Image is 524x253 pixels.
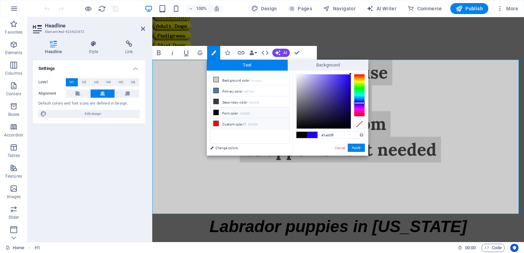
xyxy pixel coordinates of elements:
h6: Session time [458,244,476,252]
button: AI Writer [364,3,399,14]
span: Background [288,60,369,71]
button: Design [249,3,280,14]
span: Commerce [407,5,442,12]
a: Change colors [207,144,286,152]
a: Click to cancel selection. Double-click to open Pages [5,244,24,252]
span: : [470,245,471,250]
span: #1e00ff [307,132,317,138]
i: On resize automatically adjust zoom level to fit chosen device. [214,5,220,12]
span: AI Writer [367,5,396,12]
button: Usercentrics [510,244,519,252]
span: H6 [131,78,135,86]
h4: Style [77,40,113,55]
button: Commerce [405,3,445,14]
h4: Link [113,40,145,55]
button: Publish [450,3,488,14]
a: Cancel [334,145,346,150]
button: H6 [127,78,139,86]
button: H2 [78,78,90,86]
button: Apply [348,144,365,152]
i: Reload page [98,5,106,13]
button: Link [235,46,248,60]
span: H2 [82,78,86,86]
h2: Headline [45,23,145,29]
h4: Settings [33,60,145,73]
button: H3 [91,78,103,86]
div: Default colors and font sizes are defined in Design. [38,101,140,107]
button: Confirm (Ctrl+⏎) [290,46,303,60]
button: Data Bindings [248,46,258,60]
span: #000000 [297,132,307,138]
button: Italic (Ctrl+I) [166,46,179,60]
nav: breadcrumb [35,244,40,252]
span: H1 [70,78,74,86]
p: Elements [5,50,23,56]
button: H4 [103,78,115,86]
button: Navigator [320,3,358,14]
span: Pages [288,5,312,12]
span: Open House [DATE] 9am to 2pm No appointment needed [87,44,284,143]
p: Accordion [4,132,23,138]
p: Tables [8,153,20,158]
button: AI [272,49,290,57]
span: AI [283,51,287,55]
button: Code [481,244,505,252]
button: H1 [66,78,78,86]
p: Slider [9,215,19,220]
span: Edit design [49,110,138,118]
button: Underline (Ctrl+U) [180,46,193,60]
span: Design [251,5,277,12]
div: Design (Ctrl+Alt+Y) [249,3,280,14]
button: HTML [259,46,272,60]
h4: Headline [33,40,77,55]
p: Columns [5,71,22,76]
span: Text [207,60,288,71]
button: Strikethrough [193,46,206,60]
small: #3a3c3b [249,100,259,105]
div: Clear Color Selection [354,119,365,129]
label: Alignment [38,89,66,98]
p: Boxes [8,112,20,117]
button: Colors [207,46,220,60]
li: Background color [211,74,289,85]
button: H5 [115,78,127,86]
button: More [494,3,521,14]
span: Code [485,244,502,252]
span: Click to select. Double-click to edit [35,244,40,252]
span: H3 [94,78,99,86]
small: #4e79a7 [244,89,254,94]
label: Level [38,78,66,86]
small: #cccccc [251,79,262,83]
button: Icons [221,46,234,60]
li: Secondary color [211,96,289,107]
small: #ff0000 [248,122,258,127]
span: H4 [106,78,111,86]
li: Font color [211,107,289,118]
button: Click here to leave preview mode and continue editing [84,4,92,13]
p: Images [7,194,21,200]
p: Content [6,91,21,97]
li: Primary color [211,85,289,96]
h6: 100% [196,4,207,13]
p: Favorites [5,29,22,35]
p: Features [5,173,22,179]
button: reload [98,4,106,13]
span: Publish [456,5,483,12]
button: 100% [186,4,210,13]
button: Pages [285,3,315,14]
button: Bold (Ctrl+B) [152,46,165,60]
span: 00 00 [465,244,476,252]
span: Navigator [323,5,356,12]
button: Edit design [38,110,140,118]
li: Custom color 1 [211,118,289,129]
span: H5 [119,78,123,86]
small: #000000 [240,111,250,116]
h3: Element #ed-423423872 [45,29,131,35]
span: More [497,5,518,12]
